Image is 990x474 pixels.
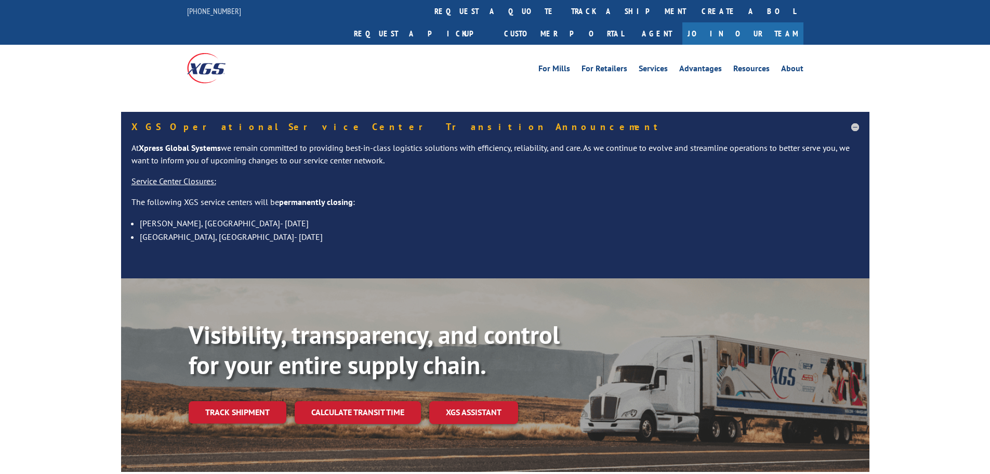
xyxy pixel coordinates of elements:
[496,22,631,45] a: Customer Portal
[131,142,859,175] p: At we remain committed to providing best-in-class logistics solutions with efficiency, reliabilit...
[538,65,570,76] a: For Mills
[140,230,859,244] li: [GEOGRAPHIC_DATA], [GEOGRAPHIC_DATA]- [DATE]
[733,65,770,76] a: Resources
[631,22,682,45] a: Agent
[639,65,668,76] a: Services
[679,65,722,76] a: Advantages
[189,318,560,381] b: Visibility, transparency, and control for your entire supply chain.
[781,65,803,76] a: About
[346,22,496,45] a: Request a pickup
[429,401,518,424] a: XGS ASSISTANT
[295,401,421,424] a: Calculate transit time
[682,22,803,45] a: Join Our Team
[131,176,216,186] u: Service Center Closures:
[131,196,859,217] p: The following XGS service centers will be :
[279,197,353,207] strong: permanently closing
[189,401,286,423] a: Track shipment
[131,122,859,132] h5: XGS Operational Service Center Transition Announcement
[187,6,241,16] a: [PHONE_NUMBER]
[140,216,859,230] li: [PERSON_NAME], [GEOGRAPHIC_DATA]- [DATE]
[139,143,221,153] strong: Xpress Global Systems
[582,65,627,76] a: For Retailers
